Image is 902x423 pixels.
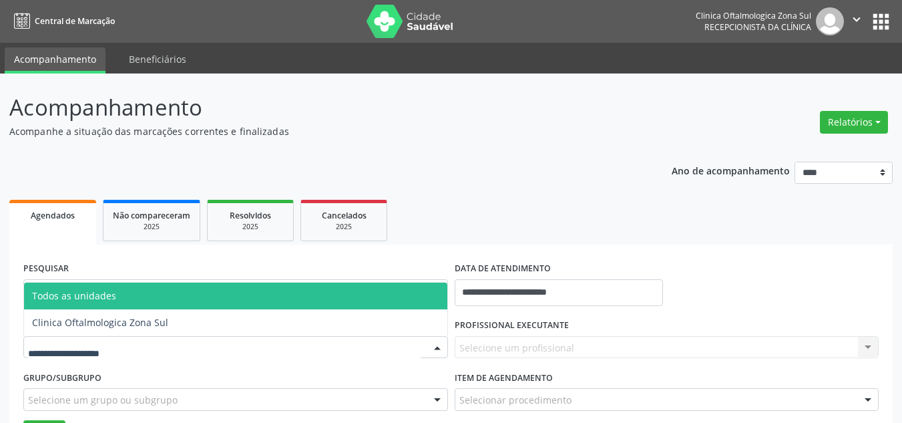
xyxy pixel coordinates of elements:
label: PESQUISAR [23,259,69,279]
a: Central de Marcação [9,10,115,32]
span: Selecione um grupo ou subgrupo [28,393,178,407]
p: Acompanhamento [9,91,628,124]
label: PROFISSIONAL EXECUTANTE [455,315,569,336]
button: apps [869,10,893,33]
i:  [849,12,864,27]
a: Acompanhamento [5,47,105,74]
span: Agendados [31,210,75,221]
span: Resolvidos [230,210,271,221]
a: Beneficiários [120,47,196,71]
span: Central de Marcação [35,15,115,27]
img: img [816,7,844,35]
label: Grupo/Subgrupo [23,368,101,388]
span: Todos as unidades [32,289,116,302]
p: Acompanhe a situação das marcações correntes e finalizadas [9,124,628,138]
button:  [844,7,869,35]
div: 2025 [217,222,284,232]
div: 2025 [310,222,377,232]
div: Clinica Oftalmologica Zona Sul [696,10,811,21]
span: Recepcionista da clínica [704,21,811,33]
span: Clinica Oftalmologica Zona Sul [32,316,168,329]
span: Selecionar procedimento [459,393,572,407]
div: 2025 [113,222,190,232]
p: Ano de acompanhamento [672,162,790,178]
label: DATA DE ATENDIMENTO [455,259,551,279]
label: Item de agendamento [455,368,553,388]
button: Relatórios [820,111,888,134]
span: Não compareceram [113,210,190,221]
span: Cancelados [322,210,367,221]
